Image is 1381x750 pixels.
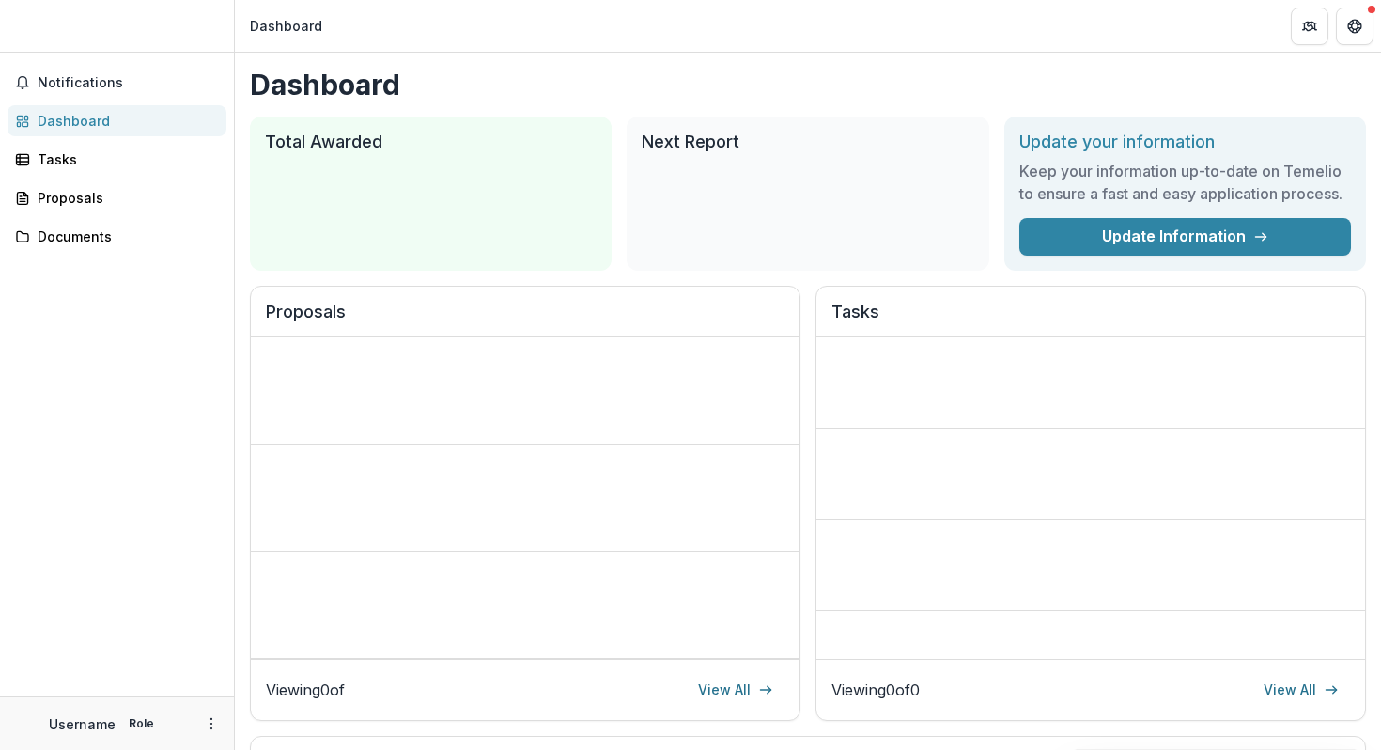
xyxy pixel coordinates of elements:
[38,111,211,131] div: Dashboard
[250,68,1366,102] h1: Dashboard
[1019,218,1351,256] a: Update Information
[38,188,211,208] div: Proposals
[38,227,211,246] div: Documents
[1336,8,1373,45] button: Get Help
[265,132,597,152] h2: Total Awarded
[266,302,784,337] h2: Proposals
[38,75,219,91] span: Notifications
[8,105,226,136] a: Dashboard
[250,16,322,36] div: Dashboard
[1019,160,1351,205] h3: Keep your information up-to-date on Temelio to ensure a fast and easy application process.
[8,182,226,213] a: Proposals
[123,715,160,732] p: Role
[242,12,330,39] nav: breadcrumb
[8,144,226,175] a: Tasks
[38,149,211,169] div: Tasks
[831,679,920,701] p: Viewing 0 of 0
[200,712,223,735] button: More
[1252,675,1350,705] a: View All
[1291,8,1328,45] button: Partners
[831,302,1350,337] h2: Tasks
[687,675,784,705] a: View All
[49,714,116,734] p: Username
[8,68,226,98] button: Notifications
[1019,132,1351,152] h2: Update your information
[266,679,345,701] p: Viewing 0 of
[8,221,226,252] a: Documents
[642,132,973,152] h2: Next Report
